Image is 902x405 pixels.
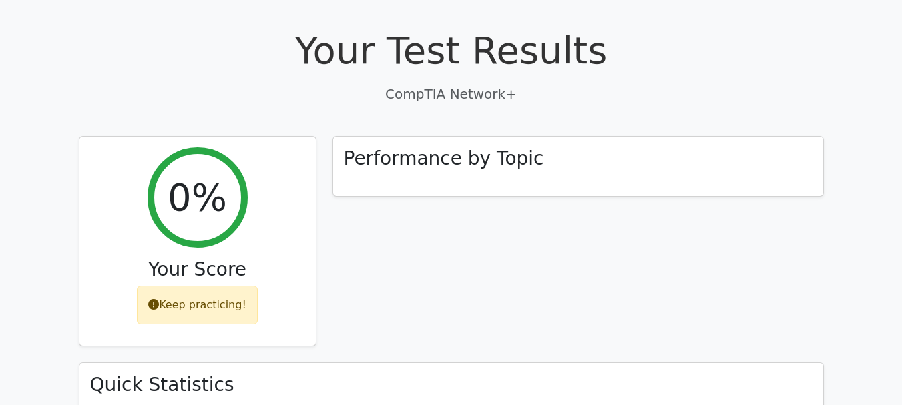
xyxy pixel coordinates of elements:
h2: 0% [168,175,227,220]
div: Keep practicing! [137,286,258,324]
h3: Your Score [90,258,305,281]
h3: Quick Statistics [90,374,813,396]
h1: Your Test Results [79,28,824,73]
p: CompTIA Network+ [79,84,824,104]
h3: Performance by Topic [344,147,544,170]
